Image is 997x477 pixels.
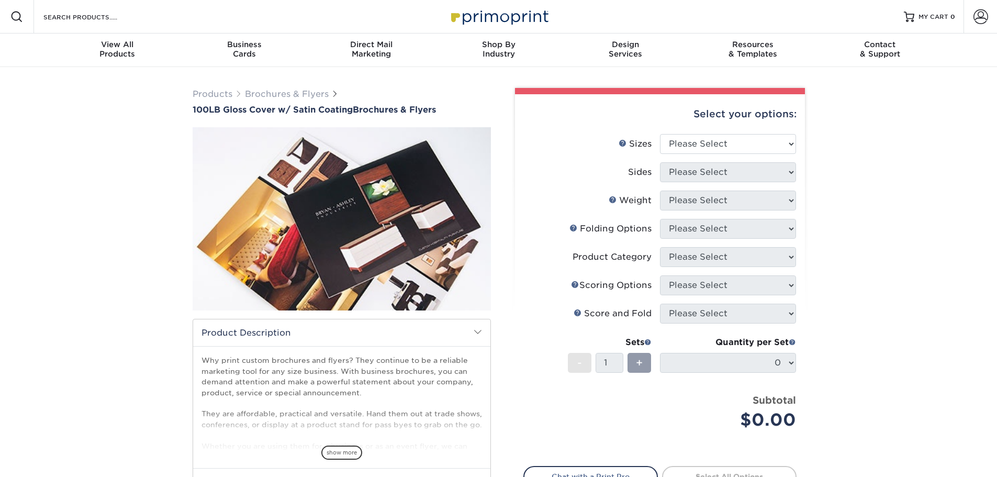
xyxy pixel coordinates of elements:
span: View All [54,40,181,49]
div: Sides [628,166,652,179]
span: Contact [816,40,944,49]
a: Resources& Templates [689,34,816,67]
div: $0.00 [668,407,796,432]
div: Services [562,40,689,59]
strong: Subtotal [753,394,796,406]
span: 0 [950,13,955,20]
a: Brochures & Flyers [245,89,329,99]
div: Products [54,40,181,59]
div: Quantity per Set [660,336,796,349]
a: Shop ByIndustry [435,34,562,67]
span: - [577,355,582,371]
h2: Product Description [193,319,490,346]
span: 100LB Gloss Cover w/ Satin Coating [193,105,353,115]
div: Weight [609,194,652,207]
div: & Templates [689,40,816,59]
span: Direct Mail [308,40,435,49]
span: MY CART [918,13,948,21]
div: Cards [181,40,308,59]
a: Direct MailMarketing [308,34,435,67]
a: Products [193,89,232,99]
span: + [636,355,643,371]
div: & Support [816,40,944,59]
a: Contact& Support [816,34,944,67]
img: 100LB Gloss Cover<br/>w/ Satin Coating 01 [193,116,491,322]
div: Scoring Options [571,279,652,292]
a: BusinessCards [181,34,308,67]
img: Primoprint [446,5,551,28]
span: Design [562,40,689,49]
span: Shop By [435,40,562,49]
div: Marketing [308,40,435,59]
a: View AllProducts [54,34,181,67]
span: show more [321,446,362,460]
span: Business [181,40,308,49]
div: Product Category [573,251,652,263]
a: DesignServices [562,34,689,67]
div: Sets [568,336,652,349]
div: Score and Fold [574,307,652,320]
span: Resources [689,40,816,49]
h1: Brochures & Flyers [193,105,491,115]
div: Industry [435,40,562,59]
div: Folding Options [569,223,652,235]
div: Select your options: [523,94,797,134]
div: Sizes [619,138,652,150]
a: 100LB Gloss Cover w/ Satin CoatingBrochures & Flyers [193,105,491,115]
input: SEARCH PRODUCTS..... [42,10,144,23]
